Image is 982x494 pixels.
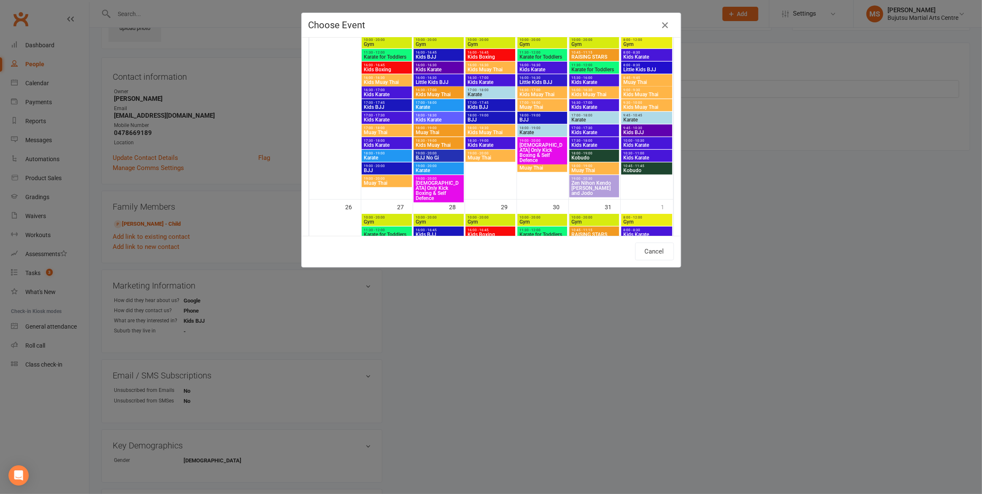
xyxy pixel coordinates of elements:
[415,228,462,232] span: 16:00 - 16:45
[571,42,617,47] span: Gym
[415,80,462,85] span: Little Kids BJJ
[623,143,671,148] span: Kids Karate
[308,20,674,30] h4: Choose Event
[346,200,361,213] div: 26
[623,232,671,237] span: Kids Karate
[363,130,410,135] span: Muay Thai
[467,92,514,97] span: Karate
[571,181,617,196] span: Zen Nihon Kendo [PERSON_NAME] and Jodo
[519,54,565,59] span: Karate for Toddlers
[415,76,462,80] span: 16:00 - 16:30
[467,232,514,237] span: Kids Boxing
[519,38,565,42] span: 10:00 - 20:00
[519,232,565,237] span: Karate for Toddlers
[571,155,617,160] span: Kobudo
[519,117,565,122] span: BJJ
[623,92,671,97] span: Kids Muay Thai
[467,126,514,130] span: 18:00 - 18:30
[8,465,29,486] div: Open Intercom Messenger
[467,139,514,143] span: 18:30 - 19:00
[519,101,565,105] span: 17:00 - 18:00
[363,113,410,117] span: 17:00 - 17:30
[519,80,565,85] span: Little Kids BJJ
[415,164,462,168] span: 19:00 - 20:00
[571,92,617,97] span: Kids Muay Thai
[467,51,514,54] span: 16:00 - 16:45
[363,219,410,224] span: Gym
[363,139,410,143] span: 17:30 - 18:00
[363,117,410,122] span: Kids Karate
[519,88,565,92] span: 16:30 - 17:00
[467,219,514,224] span: Gym
[467,228,514,232] span: 16:00 - 16:45
[571,76,617,80] span: 15:30 - 16:00
[415,117,462,122] span: Kids Karate
[571,168,617,173] span: Muay Thai
[363,168,410,173] span: BJJ
[467,155,514,160] span: Muay Thai
[623,151,671,155] span: 10:30 - 11:00
[363,164,410,168] span: 19:00 - 20:00
[571,177,617,181] span: 19:00 - 20:30
[605,200,620,213] div: 31
[519,113,565,117] span: 18:00 - 19:00
[467,54,514,59] span: Kids Boxing
[571,80,617,85] span: Kids Karate
[415,51,462,54] span: 16:00 - 16:45
[571,130,617,135] span: Kids Karate
[363,232,410,237] span: Karate for Toddlers
[415,216,462,219] span: 10:00 - 20:00
[519,139,565,143] span: 19:00 - 20:00
[363,151,410,155] span: 18:00 - 19:00
[467,67,514,72] span: Kids Muay Thai
[467,101,514,105] span: 17:00 - 17:45
[623,38,671,42] span: 8:00 - 12:00
[363,126,410,130] span: 17:00 - 18:00
[623,168,671,173] span: Kobudo
[571,164,617,168] span: 18:00 - 19:00
[519,105,565,110] span: Muay Thai
[623,219,671,224] span: Gym
[415,130,462,135] span: Muay Thai
[623,113,671,117] span: 9:45 - 10:45
[623,105,671,110] span: Kids Muay Thai
[623,76,671,80] span: 8:45 - 9:45
[571,88,617,92] span: 16:00 - 16:30
[467,130,514,135] span: Kids Muay Thai
[363,177,410,181] span: 19:00 - 20:00
[519,143,565,163] span: [DEMOGRAPHIC_DATA] Only Kick Boxing & Self Defence
[467,38,514,42] span: 10:00 - 20:00
[623,216,671,219] span: 8:00 - 12:00
[415,143,462,148] span: Kids Muay Thai
[415,177,462,181] span: 19:00 - 20:00
[467,113,514,117] span: 18:00 - 19:00
[363,63,410,67] span: 16:00 - 16:45
[623,80,671,85] span: Muay Thai
[363,76,410,80] span: 16:00 - 16:30
[363,80,410,85] span: Kids Muay Thai
[415,232,462,237] span: Kids BJJ
[519,165,565,170] span: Muay Thai
[363,105,410,110] span: Kids BJJ
[363,228,410,232] span: 11:30 - 12:00
[519,42,565,47] span: Gym
[519,51,565,54] span: 11:30 - 12:00
[415,63,462,67] span: 16:00 - 16:30
[623,228,671,232] span: 8:00 - 8:30
[415,88,462,92] span: 16:30 - 17:00
[623,130,671,135] span: Kids BJJ
[415,181,462,201] span: [DEMOGRAPHIC_DATA] Only Kick Boxing & Self Defence
[519,130,565,135] span: Karate
[415,139,462,143] span: 18:30 - 19:00
[571,143,617,148] span: Kids Karate
[571,126,617,130] span: 17:00 - 17:30
[415,113,462,117] span: 18:00 - 18:30
[571,216,617,219] span: 10:00 - 20:00
[363,92,410,97] span: Kids Karate
[623,63,671,67] span: 8:00 - 8:30
[363,181,410,186] span: Muay Thai
[571,38,617,42] span: 10:00 - 20:00
[623,88,671,92] span: 9:00 - 9:30
[571,101,617,105] span: 16:30 - 17:00
[623,54,671,59] span: Kids Karate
